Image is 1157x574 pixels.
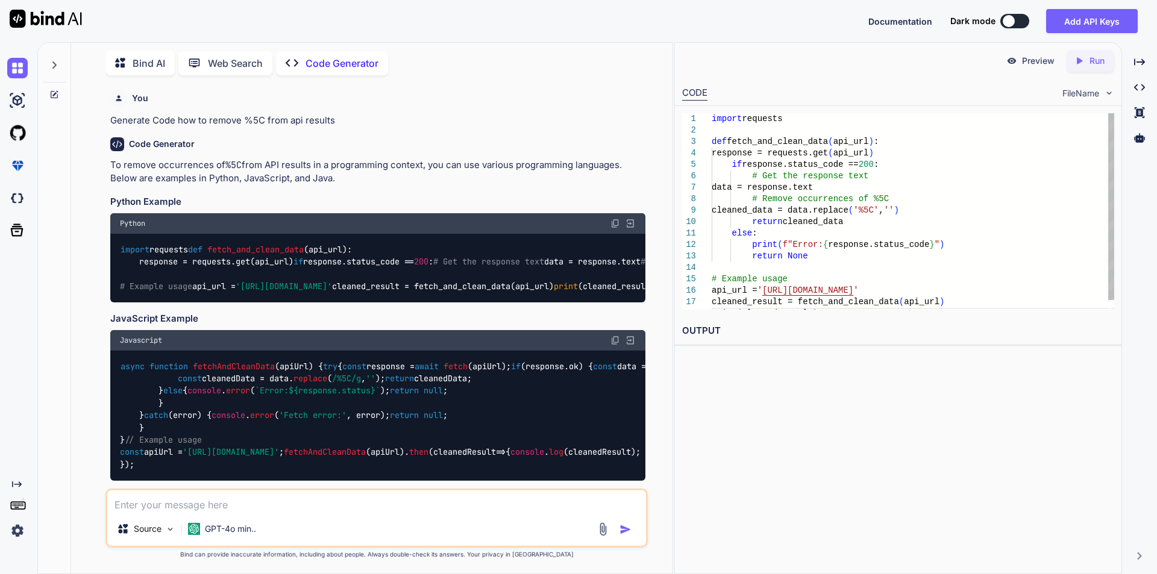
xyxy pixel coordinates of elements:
span: f"Error: [782,240,823,249]
div: 7 [682,182,696,193]
span: ) [868,137,873,146]
span: ' [853,285,858,295]
div: 11 [682,228,696,239]
div: 18 [682,308,696,319]
span: '[URL][DOMAIN_NAME]' [183,447,279,458]
div: 3 [682,136,696,148]
span: console [510,447,544,458]
span: # Get the response text [752,171,868,181]
img: Open in Browser [625,218,636,229]
span: return [390,410,419,421]
span: `Error: ` [255,385,380,396]
p: Source [134,523,161,535]
span: return [752,251,782,261]
span: return [385,373,414,384]
p: Preview [1022,55,1055,67]
span: def [188,244,202,255]
span: '[URL][DOMAIN_NAME]' [236,281,332,292]
span: fetch_and_clean_data [727,137,828,146]
img: Pick Models [165,524,175,534]
h3: JavaScript Example [110,312,645,326]
span: # Remove occurrences of %5C [752,194,889,204]
div: 14 [682,262,696,273]
span: return [390,385,419,396]
span: replace [293,373,327,384]
div: 9 [682,205,696,216]
img: Bind AI [10,10,82,28]
span: def [712,137,727,146]
div: 17 [682,296,696,308]
img: chevron down [1104,88,1114,98]
span: ( [828,148,833,158]
img: Open in Browser [625,335,636,346]
span: cleaned_result [742,308,813,318]
img: attachment [596,522,610,536]
span: ok [569,361,578,372]
span: ( [737,308,742,318]
span: if [511,361,521,372]
span: '' [366,373,375,384]
span: { [823,240,828,249]
span: null [424,410,443,421]
span: Python [120,219,145,228]
p: Generate Code how to remove %5C from api results [110,114,645,128]
span: cleaned_data [782,217,843,226]
span: response.status_code [828,240,929,249]
img: chat [7,58,28,78]
span: log [549,447,563,458]
span: ) [939,240,944,249]
button: Add API Keys [1046,9,1138,33]
span: error [250,410,274,421]
span: 200 [414,256,428,267]
h3: Python Example [110,195,645,209]
span: '%5C' [853,205,879,215]
p: Web Search [208,56,263,70]
span: [URL][DOMAIN_NAME] [762,285,853,295]
span: # Example usage [712,274,788,284]
span: # Remove occurrences of %5C [641,256,771,267]
p: GPT-4o min.. [205,523,256,535]
span: api_url [833,137,868,146]
img: ai-studio [7,90,28,111]
div: 13 [682,251,696,262]
h6: You [132,92,148,104]
div: 5 [682,159,696,170]
img: darkCloudIdeIcon [7,188,28,208]
img: preview [1006,55,1017,66]
span: api_url [309,244,342,255]
span: print [712,308,737,318]
div: 16 [682,285,696,296]
span: else [732,228,752,238]
span: try [323,361,337,372]
span: } [929,240,934,249]
p: Bind can provide inaccurate information, including about people. Always double-check its answers.... [105,550,648,559]
span: ) [868,148,873,158]
div: CODE [682,86,707,101]
span: '' [883,205,894,215]
span: ( [848,205,853,215]
button: Documentation [868,15,932,28]
h2: OUTPUT [675,317,1121,345]
img: copy [610,335,620,345]
span: cleaned_data = data.replace [712,205,848,215]
code: ( ) { { response = (apiUrl); (response. ) { data = response. (); cleanedData = data. ( , ); clean... [120,360,882,471]
span: cleanedResult [433,447,496,458]
span: ( [828,137,833,146]
h6: Code Generator [129,138,195,150]
span: Javascript [120,335,162,345]
div: 12 [682,239,696,251]
div: 8 [682,193,696,205]
span: api_url [904,297,939,307]
span: , [879,205,883,215]
span: then [409,447,428,458]
span: else [163,385,183,396]
span: : [874,137,879,146]
span: apiUrl [280,361,309,372]
span: : [874,160,879,169]
img: icon [619,523,632,535]
div: 2 [682,125,696,136]
span: ${response.status} [289,385,375,396]
span: ( [777,240,782,249]
span: api_url = [712,285,757,295]
span: FileName [1062,87,1099,99]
